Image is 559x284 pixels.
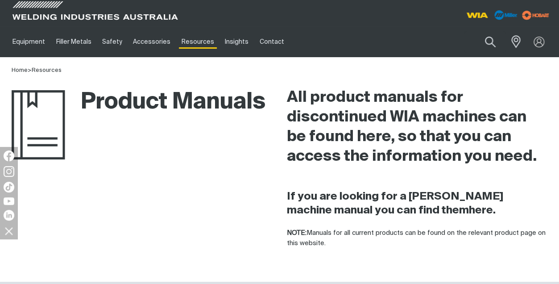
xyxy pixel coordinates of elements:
img: hide socials [1,223,17,238]
img: TikTok [4,182,14,192]
a: here. [469,205,496,216]
h2: All product manuals for discontinued WIA machines can be found here, so that you can access the i... [287,88,548,167]
h1: Product Manuals [12,88,265,117]
a: Equipment [7,26,50,57]
a: Resources [32,67,62,73]
img: Instagram [4,166,14,177]
strong: If you are looking for a [PERSON_NAME] machine manual you can find them [287,191,503,216]
a: Insights [219,26,254,57]
a: Home [12,67,28,73]
a: Filler Metals [50,26,96,57]
a: Resources [176,26,219,57]
img: LinkedIn [4,210,14,221]
strong: NOTE: [287,230,306,236]
img: YouTube [4,197,14,205]
button: Search products [475,31,505,52]
input: Product name or item number... [464,31,505,52]
a: Accessories [128,26,176,57]
span: > [28,67,32,73]
a: Contact [254,26,289,57]
p: Manuals for all current products can be found on the relevant product page on this website. [287,228,548,248]
nav: Main [7,26,416,57]
img: Facebook [4,150,14,161]
a: Safety [97,26,128,57]
img: miller [519,8,552,22]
